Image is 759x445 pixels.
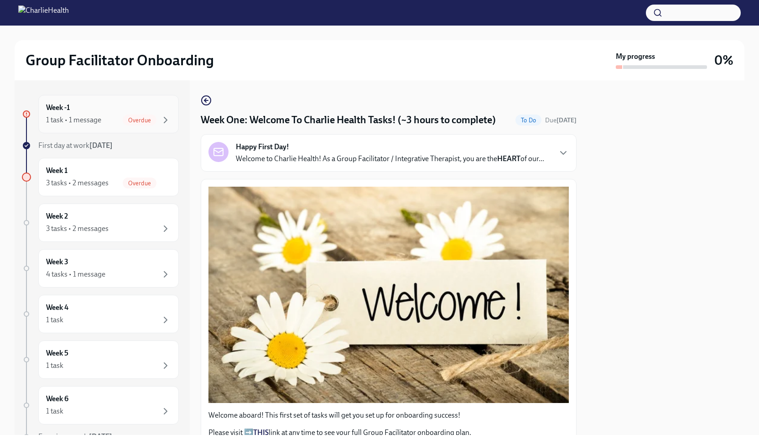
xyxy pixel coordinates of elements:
[123,117,156,124] span: Overdue
[208,187,569,403] button: Zoom image
[22,158,179,196] a: Week 13 tasks • 2 messagesOverdue
[22,204,179,242] a: Week 23 tasks • 2 messages
[616,52,655,62] strong: My progress
[46,115,101,125] div: 1 task • 1 message
[46,103,70,113] h6: Week -1
[22,340,179,379] a: Week 51 task
[38,141,113,150] span: First day at work
[515,117,541,124] span: To Do
[46,303,68,313] h6: Week 4
[26,51,214,69] h2: Group Facilitator Onboarding
[22,95,179,133] a: Week -11 task • 1 messageOverdue
[236,154,544,164] p: Welcome to Charlie Health! As a Group Facilitator / Integrative Therapist, you are the of our...
[201,113,496,127] h4: Week One: Welcome To Charlie Health Tasks! (~3 hours to complete)
[89,141,113,150] strong: [DATE]
[46,361,63,371] div: 1 task
[89,432,112,441] strong: [DATE]
[46,315,63,325] div: 1 task
[714,52,733,68] h3: 0%
[22,249,179,288] a: Week 34 tasks • 1 message
[46,211,68,221] h6: Week 2
[123,180,156,187] span: Overdue
[22,141,179,151] a: First day at work[DATE]
[18,5,69,20] img: CharlieHealth
[46,348,68,358] h6: Week 5
[46,406,63,416] div: 1 task
[46,166,68,176] h6: Week 1
[208,410,569,420] p: Welcome aboard! This first set of tasks will get you set up for onboarding success!
[556,116,577,124] strong: [DATE]
[253,428,269,437] a: THIS
[236,142,289,152] strong: Happy First Day!
[22,295,179,333] a: Week 41 task
[22,386,179,424] a: Week 61 task
[46,178,109,188] div: 3 tasks • 2 messages
[46,269,105,279] div: 4 tasks • 1 message
[545,116,577,124] span: Due
[208,428,569,438] p: Please visit ➡️ link at any time to see your full Group Facilitator onboarding plan.
[46,394,68,404] h6: Week 6
[46,257,68,267] h6: Week 3
[545,116,577,125] span: August 25th, 2025 10:00
[497,154,520,163] strong: HEART
[46,224,109,234] div: 3 tasks • 2 messages
[38,432,112,441] span: Experience ends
